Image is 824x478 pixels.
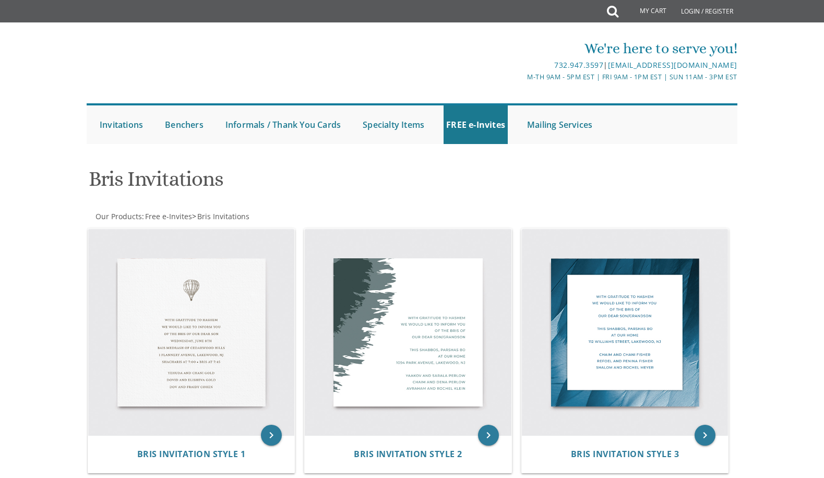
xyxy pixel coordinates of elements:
[354,449,462,459] a: Bris Invitation Style 2
[617,1,674,22] a: My Cart
[137,448,246,460] span: Bris Invitation Style 1
[196,211,249,221] a: Bris Invitations
[571,448,679,460] span: Bris Invitation Style 3
[223,105,343,144] a: Informals / Thank You Cards
[478,425,499,446] a: keyboard_arrow_right
[88,229,295,436] img: Bris Invitation Style 1
[192,211,249,221] span: >
[524,105,595,144] a: Mailing Services
[304,38,737,59] div: We're here to serve you!
[444,105,508,144] a: FREE e-Invites
[304,71,737,82] div: M-Th 9am - 5pm EST | Fri 9am - 1pm EST | Sun 11am - 3pm EST
[360,105,427,144] a: Specialty Items
[608,60,737,70] a: [EMAIL_ADDRESS][DOMAIN_NAME]
[89,168,515,198] h1: Bris Invitations
[261,425,282,446] a: keyboard_arrow_right
[97,105,146,144] a: Invitations
[354,448,462,460] span: Bris Invitation Style 2
[87,211,412,222] div: :
[304,59,737,71] div: |
[305,229,511,436] img: Bris Invitation Style 2
[162,105,206,144] a: Benchers
[695,425,715,446] a: keyboard_arrow_right
[94,211,142,221] a: Our Products
[554,60,603,70] a: 732.947.3597
[571,449,679,459] a: Bris Invitation Style 3
[144,211,192,221] a: Free e-Invites
[137,449,246,459] a: Bris Invitation Style 1
[145,211,192,221] span: Free e-Invites
[197,211,249,221] span: Bris Invitations
[522,229,729,436] img: Bris Invitation Style 3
